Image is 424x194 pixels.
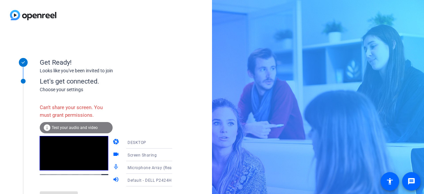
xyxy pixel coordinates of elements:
[113,138,121,146] mat-icon: camera
[40,76,186,86] div: Let's get connected.
[40,57,172,67] div: Get Ready!
[407,177,415,185] mat-icon: message
[386,177,394,185] mat-icon: accessibility
[113,163,121,171] mat-icon: mic_none
[40,67,172,74] div: Looks like you've been invited to join
[40,100,113,122] div: Can't share your screen. You must grant permissions.
[128,140,146,145] span: DESKTOP
[43,124,51,132] mat-icon: info
[128,177,247,183] span: Default - DELL P2424HEB (HD Audio Driver for Display Audio)
[52,125,98,130] span: Test your audio and video
[113,151,121,159] mat-icon: videocam
[128,153,157,158] span: Screen Sharing
[40,86,186,93] div: Choose your settings
[128,165,198,170] span: Microphone Array (Realtek(R) Audio)
[113,176,121,184] mat-icon: volume_up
